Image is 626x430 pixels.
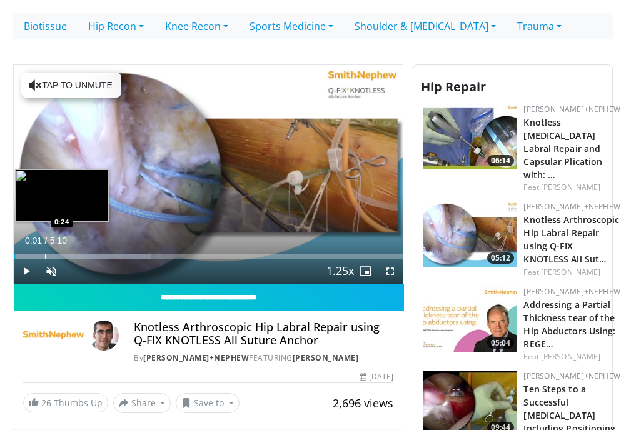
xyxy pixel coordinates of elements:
[487,155,514,166] span: 06:14
[353,259,378,284] button: Enable picture-in-picture mode
[423,286,517,352] a: 05:04
[21,72,121,97] button: Tap to unmute
[41,397,51,409] span: 26
[523,214,619,265] a: Knotless Arthroscopic Hip Labral Repair using Q-FIX KNOTLESS All Sut…
[421,78,486,95] span: Hip Repair
[23,321,84,351] img: Smith+Nephew
[487,252,514,264] span: 05:12
[360,371,393,382] div: [DATE]
[333,396,393,411] span: 2,696 views
[423,104,517,169] img: 9e8ee752-f27c-48fa-8abe-87618a9a446b.150x105_q85_crop-smart_upscale.jpg
[423,201,517,267] a: 05:12
[523,351,620,362] div: Feat.
[541,182,600,192] a: [PERSON_NAME]
[25,236,42,246] span: 0:01
[239,13,344,39] a: Sports Medicine
[14,259,39,284] button: Play
[523,286,620,297] a: [PERSON_NAME]+Nephew
[378,259,403,284] button: Fullscreen
[45,236,48,246] span: /
[487,337,514,349] span: 05:04
[14,65,403,284] video-js: Video Player
[89,321,119,351] img: Avatar
[423,286,517,352] img: 96c48c4b-e2a8-4ec0-b442-5a24c20de5ab.150x105_q85_crop-smart_upscale.jpg
[15,169,109,222] img: image.jpeg
[39,259,64,284] button: Unmute
[78,13,154,39] a: Hip Recon
[113,393,171,413] button: Share
[523,371,620,381] a: [PERSON_NAME]+Nephew
[134,352,393,364] div: By FEATURING
[13,13,78,39] a: Biotissue
[423,201,517,267] img: 2815a48e-8d1b-462f-bcb9-c1506bbb46b9.150x105_q85_crop-smart_upscale.jpg
[523,182,620,193] div: Feat.
[523,116,602,181] a: Knotless [MEDICAL_DATA] Labral Repair and Capsular Plication with: …
[523,299,615,350] a: Addressing a Partial Thickness tear of the Hip Abductors Using: REGE…
[154,13,239,39] a: Knee Recon
[328,259,353,284] button: Playback Rate
[344,13,507,39] a: Shoulder & [MEDICAL_DATA]
[23,393,108,412] a: 26 Thumbs Up
[14,254,403,259] div: Progress Bar
[523,267,620,278] div: Feat.
[507,13,572,39] a: Trauma
[541,267,600,277] a: [PERSON_NAME]
[176,393,240,413] button: Save to
[523,104,620,114] a: [PERSON_NAME]+Nephew
[293,352,359,363] a: [PERSON_NAME]
[523,201,620,212] a: [PERSON_NAME]+Nephew
[143,352,249,363] a: [PERSON_NAME]+Nephew
[423,104,517,169] a: 06:14
[541,351,600,362] a: [PERSON_NAME]
[50,236,67,246] span: 5:10
[134,321,393,347] h4: Knotless Arthroscopic Hip Labral Repair using Q-FIX KNOTLESS All Suture Anchor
